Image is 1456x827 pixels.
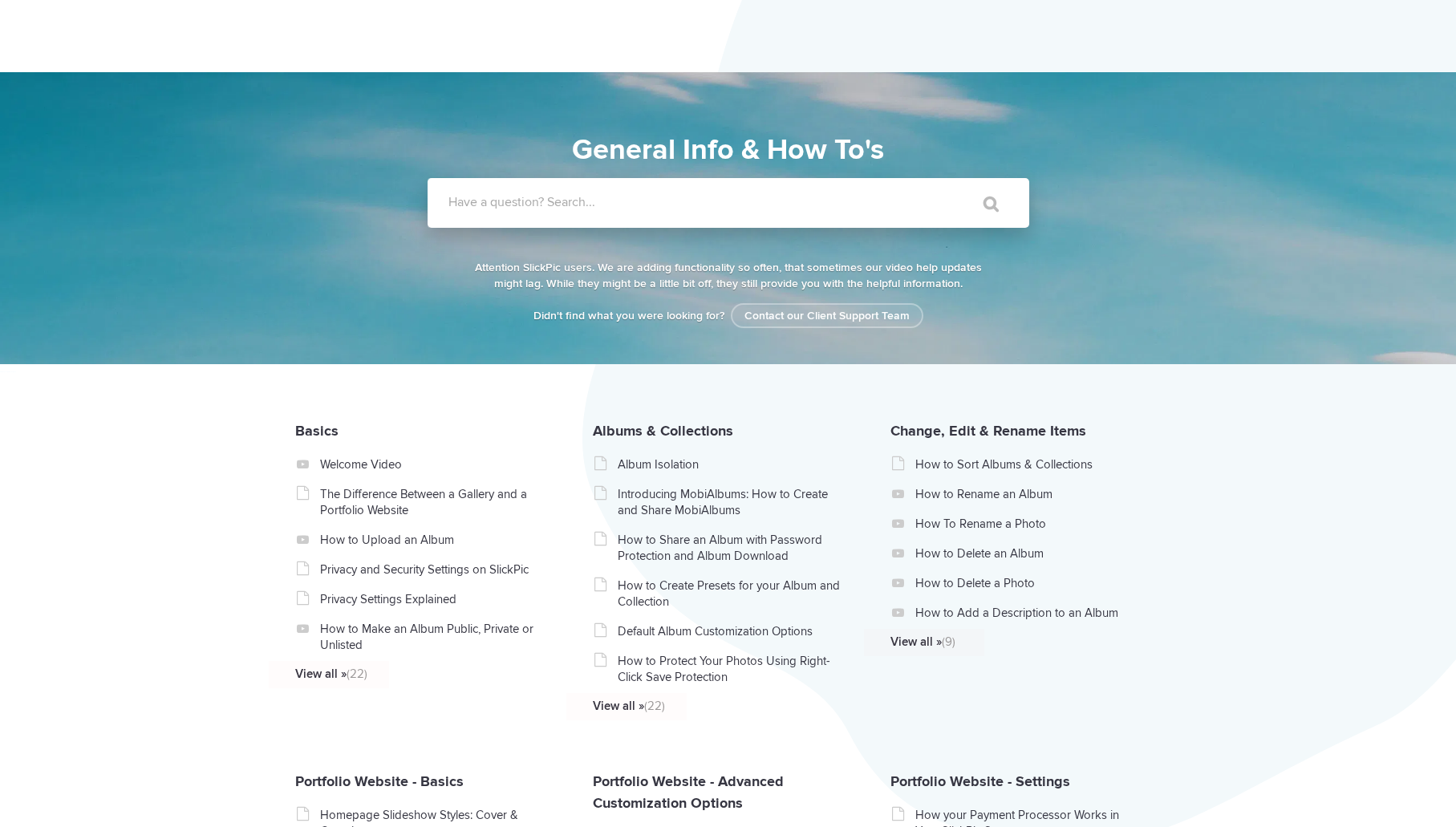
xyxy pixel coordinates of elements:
[320,486,547,518] a: The Difference Between a Gallery and a Portfolio Website
[618,456,845,472] a: Album Isolation
[320,456,547,472] a: Welcome Video
[915,545,1142,561] a: How to Delete an Album
[890,422,1086,440] a: Change, Edit & Rename Items
[472,308,985,324] p: Didn't find what you were looking for?
[355,128,1101,172] h1: General Info & How To's
[618,486,845,518] a: Introducing MobiAlbums: How to Create and Share MobiAlbums
[890,634,1117,650] a: View all »(9)
[320,621,547,653] a: How to Make an Album Public, Private or Unlisted
[320,591,547,607] a: Privacy Settings Explained
[618,623,845,639] a: Default Album Customization Options
[915,575,1142,591] a: How to Delete a Photo
[915,516,1142,532] a: How To Rename a Photo
[320,561,547,578] a: Privacy and Security Settings on SlickPic
[618,653,845,685] a: How to Protect Your Photos Using Right-Click Save Protection
[320,532,547,548] a: How to Upload an Album
[593,698,820,714] a: View all »(22)
[295,422,339,440] a: Basics
[731,303,923,328] a: Contact our Client Support Team
[915,605,1142,621] a: How to Add a Description to an Album
[593,772,784,812] a: Portfolio Website - Advanced Customization Options
[890,772,1070,790] a: Portfolio Website - Settings
[593,422,733,440] a: Albums & Collections
[618,532,845,564] a: How to Share an Album with Password Protection and Album Download
[915,486,1142,502] a: How to Rename an Album
[448,194,1050,210] label: Have a question? Search...
[472,260,985,292] p: Attention SlickPic users. We are adding functionality so often, that sometimes our video help upd...
[618,578,845,610] a: How to Create Presets for your Album and Collection
[295,772,464,790] a: Portfolio Website - Basics
[915,456,1142,472] a: How to Sort Albums & Collections
[950,184,1017,223] input: 
[295,666,522,682] a: View all »(22)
